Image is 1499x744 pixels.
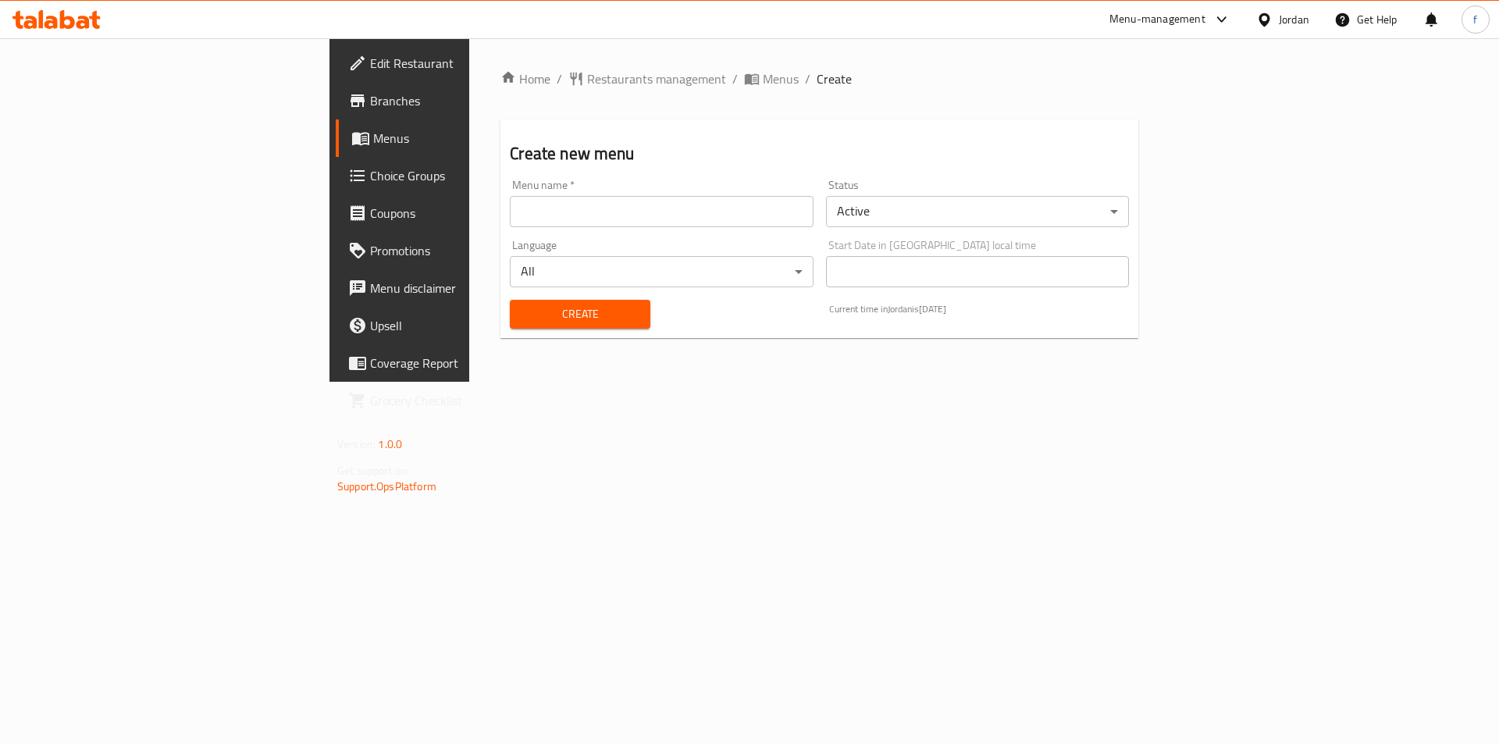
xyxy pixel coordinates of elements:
a: Promotions [336,232,580,269]
div: Jordan [1279,11,1309,28]
li: / [732,69,738,88]
span: Create [522,304,638,324]
span: 1.0.0 [378,434,402,454]
span: Restaurants management [587,69,726,88]
li: / [805,69,810,88]
a: Menu disclaimer [336,269,580,307]
a: Menus [744,69,799,88]
span: Upsell [370,316,568,335]
div: Active [826,196,1129,227]
span: Promotions [370,241,568,260]
span: Menu disclaimer [370,279,568,297]
a: Menus [336,119,580,157]
span: Coverage Report [370,354,568,372]
span: Grocery Checklist [370,391,568,410]
span: Branches [370,91,568,110]
span: Menus [373,129,568,148]
a: Grocery Checklist [336,382,580,419]
span: Create [817,69,852,88]
input: Please enter Menu name [510,196,813,227]
span: Edit Restaurant [370,54,568,73]
a: Choice Groups [336,157,580,194]
a: Upsell [336,307,580,344]
span: Menus [763,69,799,88]
span: f [1473,11,1477,28]
a: Support.OpsPlatform [337,476,436,497]
h2: Create new menu [510,142,1129,166]
div: Menu-management [1109,10,1205,29]
button: Create [510,300,650,329]
a: Coverage Report [336,344,580,382]
a: Branches [336,82,580,119]
a: Edit Restaurant [336,44,580,82]
p: Current time in Jordan is [DATE] [829,302,1129,316]
span: Coupons [370,204,568,222]
span: Choice Groups [370,166,568,185]
a: Coupons [336,194,580,232]
nav: breadcrumb [500,69,1138,88]
div: All [510,256,813,287]
span: Get support on: [337,461,409,481]
span: Version: [337,434,376,454]
a: Restaurants management [568,69,726,88]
